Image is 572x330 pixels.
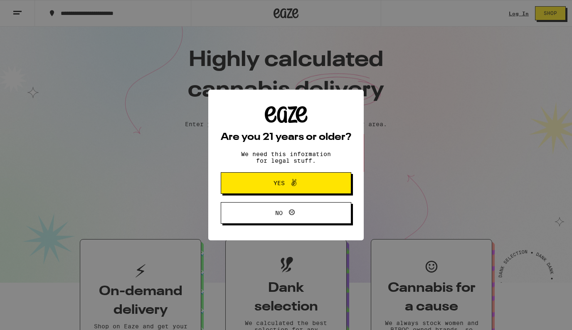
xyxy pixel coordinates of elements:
[221,132,351,142] h2: Are you 21 years or older?
[234,151,338,164] p: We need this information for legal stuff.
[221,202,351,224] button: No
[221,172,351,194] button: Yes
[275,210,283,216] span: No
[274,180,285,186] span: Yes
